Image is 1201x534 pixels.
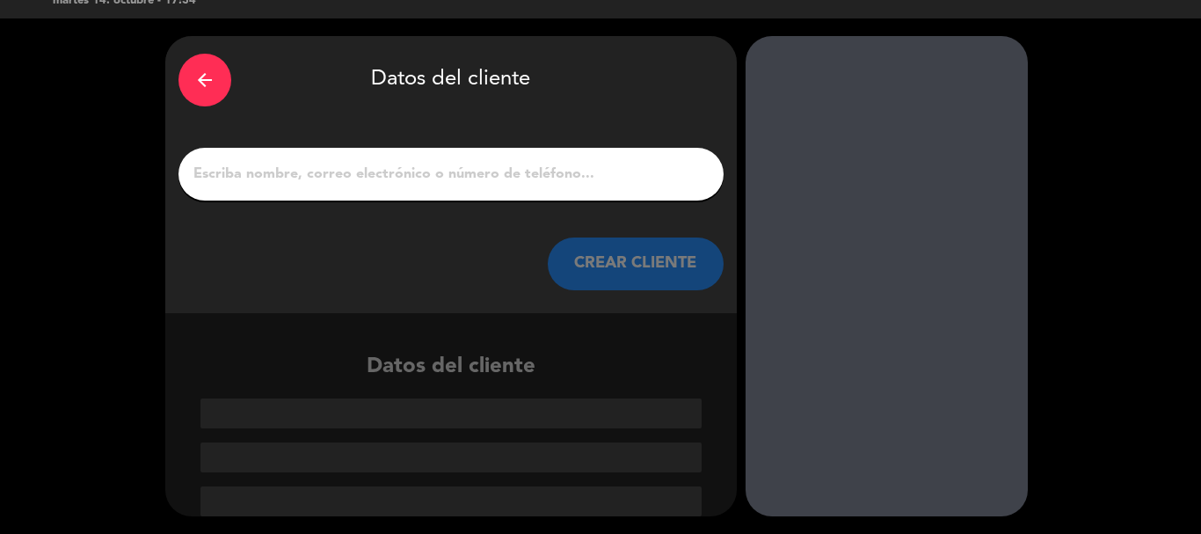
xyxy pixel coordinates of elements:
i: arrow_back [194,69,215,91]
div: Datos del cliente [165,350,737,516]
input: Escriba nombre, correo electrónico o número de teléfono... [192,162,710,187]
button: CREAR CLIENTE [548,238,724,290]
div: Datos del cliente [178,49,724,111]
